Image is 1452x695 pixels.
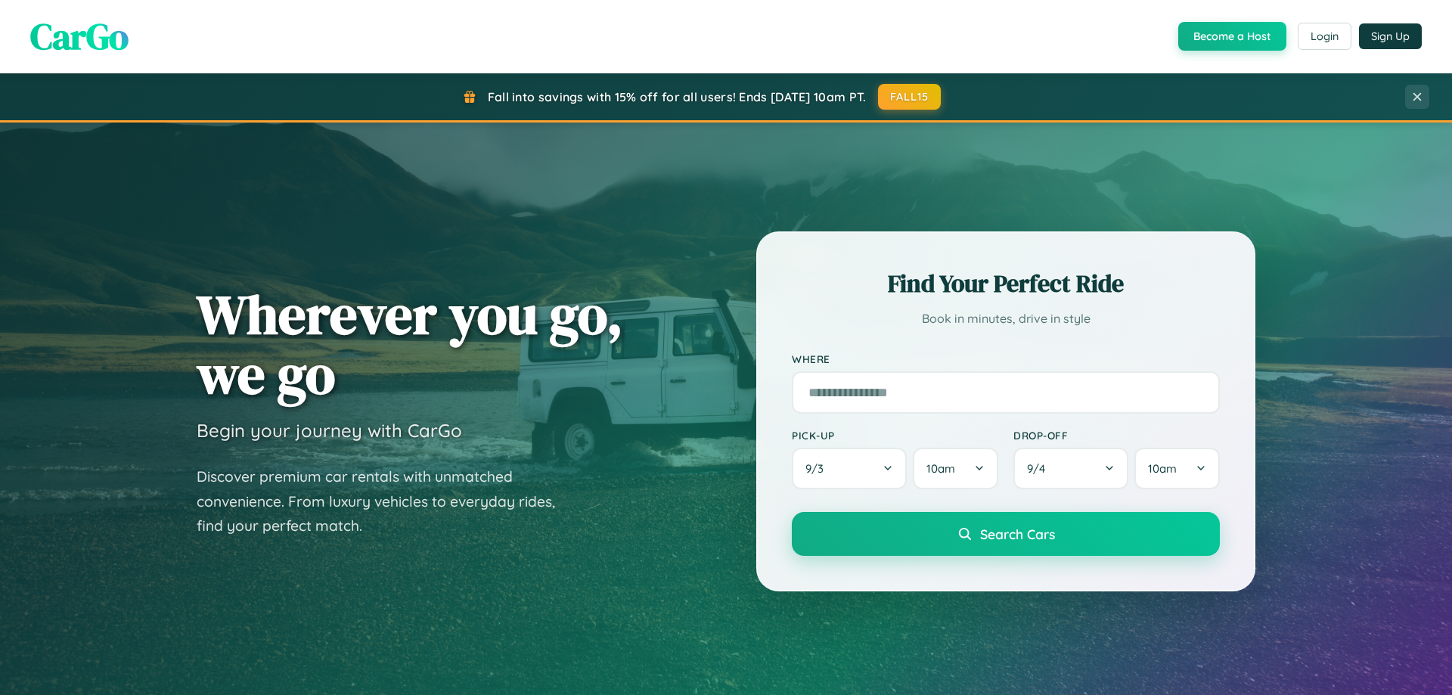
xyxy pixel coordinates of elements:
[926,461,955,476] span: 10am
[30,11,129,61] span: CarGo
[1027,461,1053,476] span: 9 / 4
[805,461,831,476] span: 9 / 3
[878,84,942,110] button: FALL15
[197,464,575,538] p: Discover premium car rentals with unmatched convenience. From luxury vehicles to everyday rides, ...
[1178,22,1286,51] button: Become a Host
[792,512,1220,556] button: Search Cars
[1013,429,1220,442] label: Drop-off
[197,419,462,442] h3: Begin your journey with CarGo
[1359,23,1422,49] button: Sign Up
[913,448,998,489] button: 10am
[1298,23,1351,50] button: Login
[1148,461,1177,476] span: 10am
[1013,448,1128,489] button: 9/4
[488,89,867,104] span: Fall into savings with 15% off for all users! Ends [DATE] 10am PT.
[792,429,998,442] label: Pick-up
[197,284,623,404] h1: Wherever you go, we go
[980,526,1055,542] span: Search Cars
[792,352,1220,365] label: Where
[1134,448,1220,489] button: 10am
[792,267,1220,300] h2: Find Your Perfect Ride
[792,448,907,489] button: 9/3
[792,308,1220,330] p: Book in minutes, drive in style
